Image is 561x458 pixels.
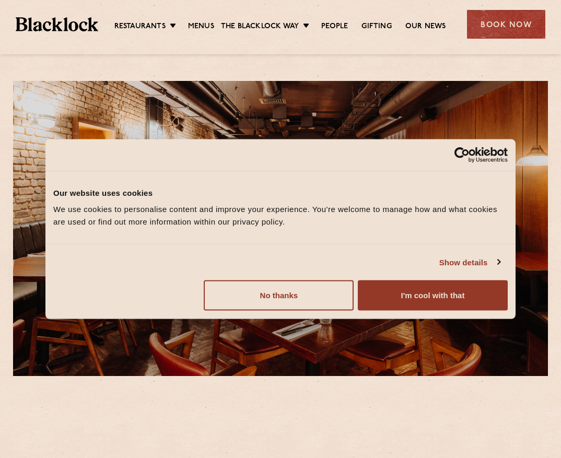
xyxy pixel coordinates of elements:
[416,147,508,162] a: Usercentrics Cookiebot - opens in a new window
[358,280,508,311] button: I'm cool with that
[405,21,446,33] a: Our News
[53,203,508,228] div: We use cookies to personalise content and improve your experience. You're welcome to manage how a...
[16,17,98,31] img: BL_Textured_Logo-footer-cropped.svg
[204,280,354,311] button: No thanks
[467,10,545,39] div: Book Now
[321,21,348,33] a: People
[53,186,508,199] div: Our website uses cookies
[439,256,500,268] a: Show details
[221,21,299,33] a: The Blacklock Way
[361,21,391,33] a: Gifting
[188,21,214,33] a: Menus
[114,21,166,33] a: Restaurants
